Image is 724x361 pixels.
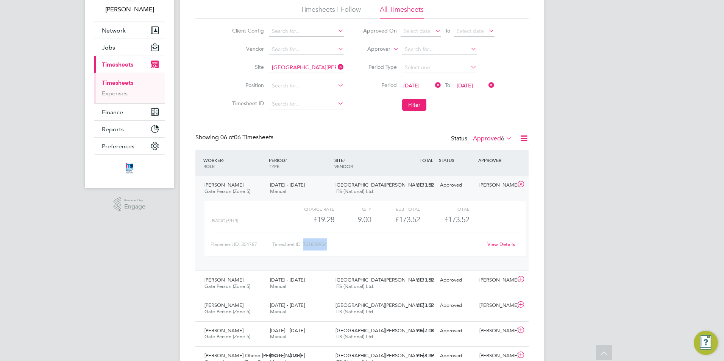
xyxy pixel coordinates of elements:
button: Engage Resource Center [694,331,718,355]
label: Site [230,64,264,70]
input: Search for... [269,62,344,73]
span: Gate Person (Zone 5) [204,333,250,340]
span: TYPE [269,163,279,169]
span: £173.52 [445,215,469,224]
span: Gate Person (Zone 5) [204,308,250,315]
span: / [343,157,345,163]
div: Sub Total [371,204,420,213]
button: Reports [94,121,165,137]
span: To [443,80,452,90]
button: Timesheets [94,56,165,73]
span: [DATE] [457,82,473,89]
div: APPROVER [476,153,516,167]
span: Reports [102,126,124,133]
label: Position [230,82,264,89]
span: [GEOGRAPHIC_DATA][PERSON_NAME] LLP [335,352,434,359]
div: WORKER [201,153,267,173]
button: Filter [402,99,426,111]
span: [GEOGRAPHIC_DATA][PERSON_NAME] LLP [335,302,434,308]
span: [DATE] - [DATE] [270,277,305,283]
span: Manual [270,308,286,315]
label: Period Type [363,64,397,70]
a: Timesheets [102,79,133,86]
span: Gate Person (Zone 5) [204,283,250,289]
div: 9.00 [334,213,371,226]
div: Timesheets [94,73,165,103]
span: / [223,157,224,163]
a: View Details [487,241,515,247]
input: Search for... [402,44,477,55]
div: £173.52 [398,274,437,286]
span: Manual [270,283,286,289]
span: To [443,26,452,36]
div: Placement ID: 304787 [211,238,272,251]
span: Timesheets [102,61,133,68]
div: Timesheet ID: TS1828954 [272,238,482,251]
span: ITS (National) Ltd. [335,333,374,340]
button: Jobs [94,39,165,56]
div: [PERSON_NAME] [476,179,516,191]
span: [DATE] - [DATE] [270,182,305,188]
div: [PERSON_NAME] [476,299,516,312]
div: Approved [437,299,476,312]
input: Search for... [269,99,344,109]
span: ITS (National) Ltd. [335,283,374,289]
span: ROLE [203,163,215,169]
label: Timesheet ID [230,100,264,107]
button: Finance [94,104,165,120]
span: Select date [403,28,431,34]
a: Go to home page [94,162,165,174]
label: Period [363,82,397,89]
img: itsconstruction-logo-retina.png [124,162,135,174]
span: 06 of [220,134,234,141]
div: SITE [332,153,398,173]
label: Approver [356,45,390,53]
span: ITS (National) Ltd. [335,308,374,315]
div: Approved [437,325,476,337]
div: PERIOD [267,153,332,173]
span: Preferences [102,143,134,150]
span: [PERSON_NAME] [204,182,243,188]
div: Approved [437,274,476,286]
button: Preferences [94,138,165,154]
span: [PERSON_NAME] Ohepo [PERSON_NAME] [204,352,301,359]
div: QTY [334,204,371,213]
div: £173.52 [398,179,437,191]
span: Basic (£/HR) [212,218,238,223]
span: [GEOGRAPHIC_DATA][PERSON_NAME] LLP [335,327,434,334]
span: [GEOGRAPHIC_DATA][PERSON_NAME] LLP [335,277,434,283]
span: 06 Timesheets [220,134,273,141]
span: Finance [102,109,123,116]
span: Powered by [124,197,145,204]
div: Approved [437,179,476,191]
span: Select date [457,28,484,34]
div: £173.52 [398,299,437,312]
span: Gate Person (Zone 5) [204,188,250,195]
div: Total [420,204,469,213]
div: STATUS [437,153,476,167]
span: / [285,157,287,163]
span: [DATE] - [DATE] [270,327,305,334]
span: 6 [501,135,504,142]
span: Engage [124,204,145,210]
label: Client Config [230,27,264,34]
div: £173.52 [371,213,420,226]
div: £19.28 [286,213,334,226]
span: Kelly Elkins [94,5,165,14]
div: [PERSON_NAME] [476,274,516,286]
label: Approved On [363,27,397,34]
span: [DATE] - [DATE] [270,302,305,308]
a: Powered byEngage [114,197,146,212]
div: Charge rate [286,204,334,213]
label: Vendor [230,45,264,52]
span: Manual [270,333,286,340]
div: Status [451,134,513,144]
span: [DATE] - [DATE] [270,352,305,359]
span: [GEOGRAPHIC_DATA][PERSON_NAME] LLP [335,182,434,188]
span: [PERSON_NAME] [204,277,243,283]
input: Select one [402,62,477,73]
span: ITS (National) Ltd. [335,188,374,195]
span: VENDOR [334,163,353,169]
div: Showing [195,134,275,142]
input: Search for... [269,26,344,37]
